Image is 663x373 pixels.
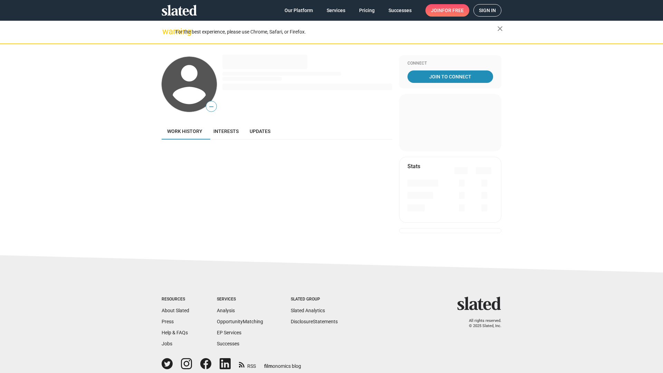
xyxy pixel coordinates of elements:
p: All rights reserved. © 2025 Slated, Inc. [462,318,501,328]
mat-icon: warning [162,27,171,36]
div: Connect [407,61,493,66]
div: For the best experience, please use Chrome, Safari, or Firefox. [175,27,497,37]
a: filmonomics blog [264,357,301,370]
a: Successes [383,4,417,17]
a: Interests [208,123,244,140]
div: Services [217,297,263,302]
span: film [264,363,272,369]
a: Sign in [473,4,501,17]
span: Services [327,4,345,17]
a: EP Services [217,330,241,335]
a: Analysis [217,308,235,313]
a: Press [162,319,174,324]
span: Join To Connect [409,70,492,83]
span: — [206,102,217,111]
a: About Slated [162,308,189,313]
span: for free [442,4,464,17]
a: Help & FAQs [162,330,188,335]
a: Pricing [354,4,380,17]
a: Jobs [162,341,172,346]
span: Updates [250,128,270,134]
a: Successes [217,341,239,346]
a: Join To Connect [407,70,493,83]
a: Slated Analytics [291,308,325,313]
span: Join [431,4,464,17]
a: Services [321,4,351,17]
div: Resources [162,297,189,302]
a: Joinfor free [425,4,469,17]
a: OpportunityMatching [217,319,263,324]
div: Slated Group [291,297,338,302]
a: Our Platform [279,4,318,17]
a: Updates [244,123,276,140]
mat-icon: close [496,25,504,33]
span: Our Platform [285,4,313,17]
a: RSS [239,359,256,370]
mat-card-title: Stats [407,163,420,170]
span: Work history [167,128,202,134]
span: Sign in [479,4,496,16]
span: Successes [388,4,412,17]
a: Work history [162,123,208,140]
span: Interests [213,128,239,134]
span: Pricing [359,4,375,17]
a: DisclosureStatements [291,319,338,324]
